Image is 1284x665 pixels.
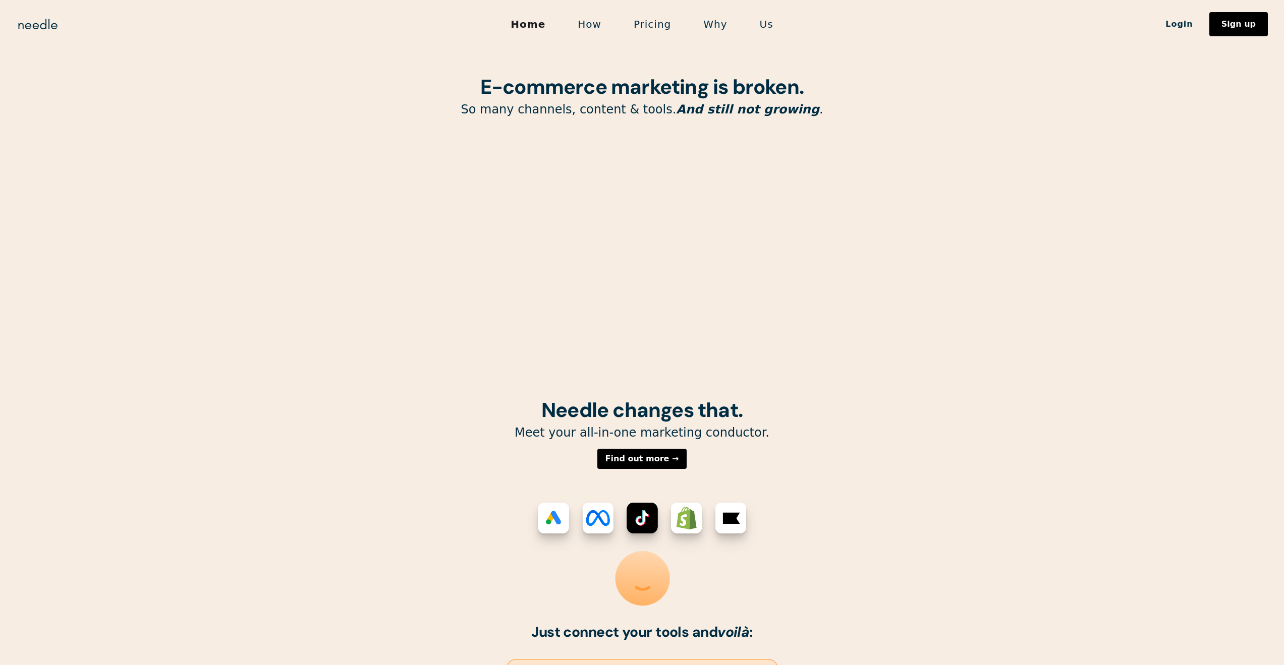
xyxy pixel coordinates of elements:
[717,623,749,641] em: voilà
[687,14,743,35] a: Why
[1221,20,1256,28] div: Sign up
[385,102,900,117] p: So many channels, content & tools. .
[744,14,790,35] a: Us
[605,455,679,463] div: Find out more →
[562,14,618,35] a: How
[385,425,900,441] p: Meet your all-in-one marketing conductor.
[597,449,687,469] a: Find out more →
[1209,12,1268,36] a: Sign up
[494,14,562,35] a: Home
[541,397,743,423] strong: Needle changes that.
[531,623,753,641] strong: Just connect your tools and :
[618,14,687,35] a: Pricing
[676,102,819,116] em: And still not growing
[1149,16,1209,33] a: Login
[480,74,804,100] strong: E-commerce marketing is broken.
